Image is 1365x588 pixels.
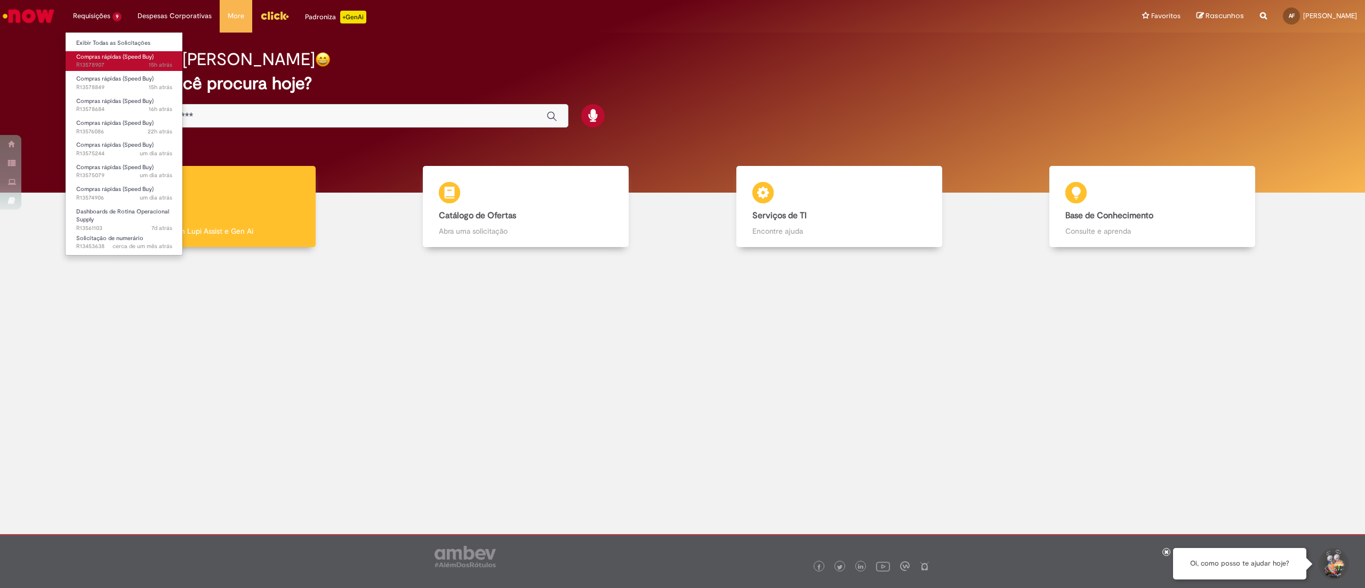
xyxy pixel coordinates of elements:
span: Despesas Corporativas [138,11,212,21]
p: Consulte e aprenda [1065,226,1239,236]
img: click_logo_yellow_360x200.png [260,7,289,23]
span: Requisições [73,11,110,21]
span: Favoritos [1151,11,1181,21]
span: 15h atrás [149,83,172,91]
span: [PERSON_NAME] [1303,11,1357,20]
b: Base de Conhecimento [1065,210,1153,221]
span: R13578907 [76,61,172,69]
img: logo_footer_youtube.png [876,559,890,573]
span: Solicitação de numerário [76,234,143,242]
time: 29/09/2025 17:45:39 [149,105,172,113]
img: logo_footer_facebook.png [816,565,822,570]
span: R13576086 [76,128,172,136]
button: Iniciar Conversa de Suporte [1317,548,1349,580]
a: Aberto R13574906 : Compras rápidas (Speed Buy) [66,184,183,203]
div: Padroniza [305,11,366,23]
a: Catálogo de Ofertas Abra uma solicitação [370,166,683,248]
time: 23/09/2025 21:10:48 [151,224,172,232]
a: Rascunhos [1197,11,1244,21]
span: R13561103 [76,224,172,233]
time: 27/08/2025 16:39:53 [113,242,172,250]
b: Serviços de TI [752,210,807,221]
time: 29/09/2025 08:23:47 [140,194,172,202]
a: Aberto R13578849 : Compras rápidas (Speed Buy) [66,73,183,93]
a: Aberto R13578907 : Compras rápidas (Speed Buy) [66,51,183,71]
span: Compras rápidas (Speed Buy) [76,163,154,171]
h2: O que você procura hoje? [111,74,1254,93]
span: 7d atrás [151,224,172,232]
p: Abra uma solicitação [439,226,613,236]
span: Compras rápidas (Speed Buy) [76,75,154,83]
time: 29/09/2025 11:17:02 [148,128,172,136]
time: 29/09/2025 09:20:26 [140,149,172,157]
span: Compras rápidas (Speed Buy) [76,119,154,127]
a: Aberto R13576086 : Compras rápidas (Speed Buy) [66,117,183,137]
span: R13575244 [76,149,172,158]
span: Compras rápidas (Speed Buy) [76,141,154,149]
span: R13453638 [76,242,172,251]
ul: Requisições [65,32,183,256]
a: Base de Conhecimento Consulte e aprenda [996,166,1310,248]
span: um dia atrás [140,171,172,179]
div: Oi, como posso te ajudar hoje? [1173,548,1306,579]
b: Catálogo de Ofertas [439,210,516,221]
span: R13574906 [76,194,172,202]
a: Aberto R13578684 : Compras rápidas (Speed Buy) [66,96,183,115]
span: Compras rápidas (Speed Buy) [76,185,154,193]
a: Serviços de TI Encontre ajuda [682,166,996,248]
span: 9 [113,12,122,21]
span: Compras rápidas (Speed Buy) [76,97,154,105]
span: cerca de um mês atrás [113,242,172,250]
img: logo_footer_workplace.png [900,561,910,571]
img: logo_footer_linkedin.png [858,564,863,570]
span: AF [1289,12,1295,19]
span: Dashboards de Rotina Operacional Supply [76,208,169,224]
img: logo_footer_twitter.png [837,565,842,570]
a: Exibir Todas as Solicitações [66,37,183,49]
span: More [228,11,244,21]
span: um dia atrás [140,194,172,202]
a: Aberto R13575079 : Compras rápidas (Speed Buy) [66,162,183,181]
time: 29/09/2025 18:47:13 [149,61,172,69]
p: +GenAi [340,11,366,23]
span: R13578849 [76,83,172,92]
img: logo_footer_ambev_rotulo_gray.png [435,546,496,567]
span: 22h atrás [148,128,172,136]
time: 29/09/2025 18:27:38 [149,83,172,91]
p: Encontre ajuda [752,226,926,236]
a: Aberto R13453638 : Solicitação de numerário [66,233,183,252]
span: Compras rápidas (Speed Buy) [76,53,154,61]
h2: Bom dia, [PERSON_NAME] [111,50,315,69]
a: Tirar dúvidas Tirar dúvidas com Lupi Assist e Gen Ai [56,166,370,248]
img: ServiceNow [1,5,56,27]
span: Rascunhos [1206,11,1244,21]
span: R13578684 [76,105,172,114]
span: 16h atrás [149,105,172,113]
span: um dia atrás [140,149,172,157]
a: Aberto R13561103 : Dashboards de Rotina Operacional Supply [66,206,183,229]
span: 15h atrás [149,61,172,69]
span: R13575079 [76,171,172,180]
time: 29/09/2025 08:53:25 [140,171,172,179]
a: Aberto R13575244 : Compras rápidas (Speed Buy) [66,139,183,159]
img: happy-face.png [315,52,331,67]
p: Tirar dúvidas com Lupi Assist e Gen Ai [126,226,300,236]
img: logo_footer_naosei.png [920,561,929,571]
